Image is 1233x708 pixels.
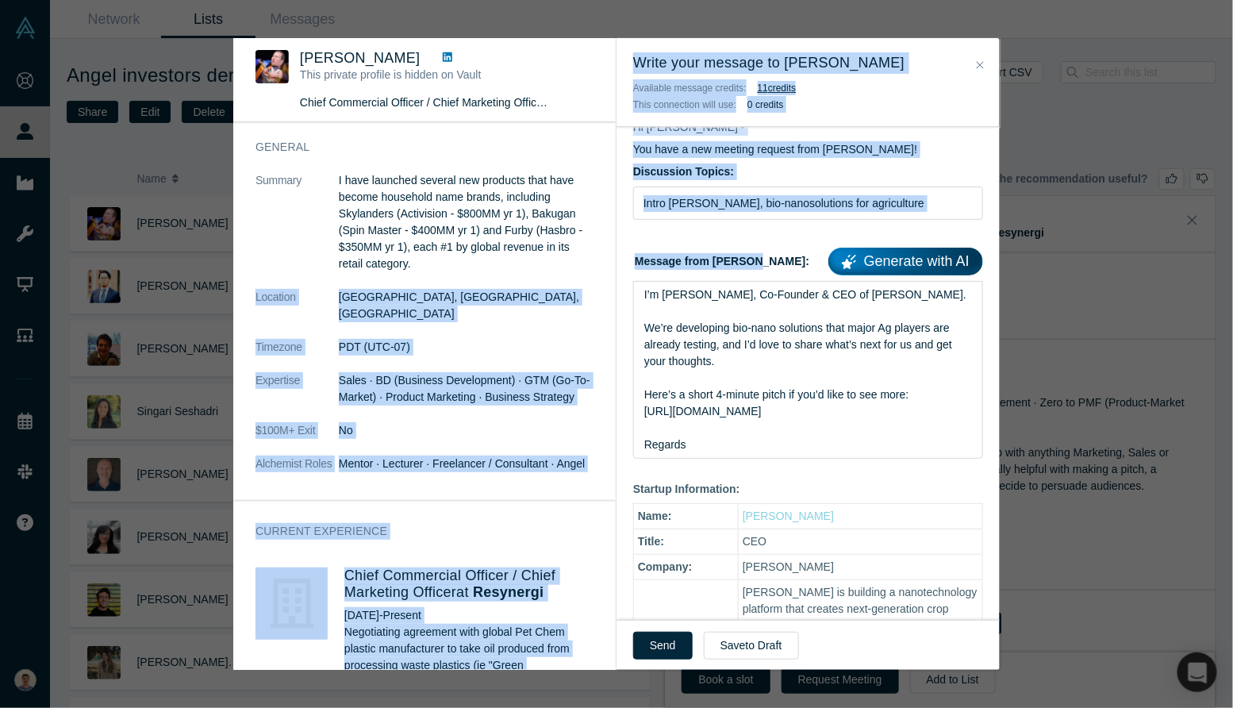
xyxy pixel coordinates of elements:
div: [DATE] - Present [344,607,593,624]
dt: Expertise [255,372,339,422]
b: 0 credits [747,99,783,110]
p: You have a new meeting request from [PERSON_NAME]! [633,141,983,158]
dd: Mentor · Lecturer · Freelancer / Consultant · Angel [339,456,593,472]
span: Available message credits: [633,83,747,94]
p: Hi [PERSON_NAME] - [633,119,983,136]
dt: Timezone [255,339,339,372]
a: Generate with AI [828,248,983,275]
dd: No [339,422,593,439]
dt: Location [255,289,339,339]
a: Resynergi [473,584,544,600]
h3: Current Experience [255,523,571,540]
dt: Alchemist Roles [255,456,339,489]
span: I’m [PERSON_NAME], Co-Founder & CEO of [PERSON_NAME]. [644,288,966,301]
img: Kenny Davis's Profile Image [255,50,289,83]
dt: $100M+ Exit [255,422,339,456]
button: 11credits [758,80,797,96]
h3: Write your message to [PERSON_NAME] [633,52,983,74]
p: I have launched several new products that have become household name brands, including Skylanders... [339,172,593,272]
h3: General [255,139,571,156]
span: Sales · BD (Business Development) · GTM (Go-To-Market) · Product Marketing · Business Strategy [339,374,590,403]
button: Close [972,56,989,75]
span: [PERSON_NAME] [300,50,421,66]
dd: [GEOGRAPHIC_DATA], [GEOGRAPHIC_DATA], [GEOGRAPHIC_DATA] [339,289,593,322]
span: Chief Commercial Officer / Chief Marketing Officer at [300,96,613,109]
p: This private profile is hidden on Vault [300,67,549,83]
label: Message from [PERSON_NAME]: [633,242,983,275]
label: Discussion Topics: [633,164,983,180]
span: We’re developing bio-nano solutions that major Ag players are already testing, and I’d love to sh... [644,321,955,367]
dt: Summary [255,172,339,289]
img: Resynergi's Logo [255,568,328,640]
h4: Chief Commercial Officer / Chief Marketing Officer at [344,568,593,602]
button: Saveto Draft [704,632,799,660]
span: Here’s a short 4-minute pitch if you’d like to see more: [URL][DOMAIN_NAME] Regards [644,388,909,451]
dd: PDT (UTC-07) [339,339,593,356]
button: Send [633,632,693,660]
div: rdw-wrapper [633,281,983,459]
div: rdw-editor [644,287,973,453]
span: This connection will use: [633,99,736,110]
